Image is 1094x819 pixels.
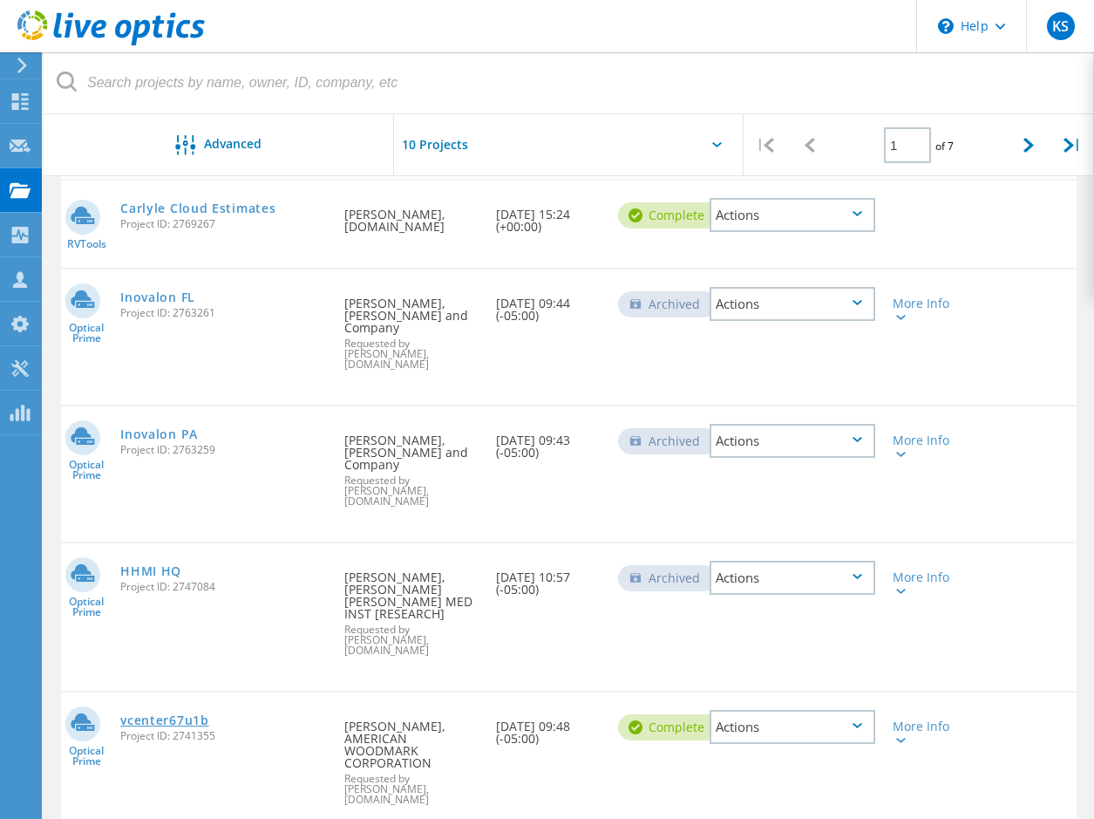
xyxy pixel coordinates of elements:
div: Complete [618,714,722,741]
span: Project ID: 2741355 [120,731,326,741]
div: [PERSON_NAME], [PERSON_NAME] and Company [336,270,488,387]
span: Optical Prime [61,746,112,767]
div: More Info [893,720,956,745]
div: Actions [710,424,875,458]
div: [DATE] 09:44 (-05:00) [487,270,609,339]
a: Inovalon PA [120,428,198,440]
span: Requested by [PERSON_NAME], [DOMAIN_NAME] [344,338,479,370]
span: Optical Prime [61,597,112,618]
div: More Info [893,297,956,322]
div: More Info [893,434,956,459]
span: Project ID: 2763261 [120,308,326,318]
span: Requested by [PERSON_NAME], [DOMAIN_NAME] [344,624,479,656]
div: Actions [710,287,875,321]
a: HHMI HQ [120,565,181,577]
span: Project ID: 2769267 [120,219,326,229]
div: Actions [710,561,875,595]
div: [PERSON_NAME], [DOMAIN_NAME] [336,181,488,250]
span: Requested by [PERSON_NAME], [DOMAIN_NAME] [344,774,479,805]
div: Complete [618,202,722,229]
span: KS [1052,19,1069,33]
span: RVTools [67,239,106,249]
a: Live Optics Dashboard [17,37,205,49]
div: Archived [618,428,717,454]
span: of 7 [935,139,954,154]
div: Actions [710,198,875,232]
div: [PERSON_NAME], [PERSON_NAME] and Company [336,406,488,524]
span: Project ID: 2747084 [120,582,326,592]
div: Archived [618,291,717,317]
div: More Info [893,571,956,596]
a: vcenter67u1b [120,714,208,727]
div: [DATE] 10:57 (-05:00) [487,543,609,613]
div: Archived [618,565,717,591]
div: [PERSON_NAME], [PERSON_NAME] [PERSON_NAME] MED INST [RESEARCH] [336,543,488,673]
span: Requested by [PERSON_NAME], [DOMAIN_NAME] [344,475,479,507]
div: [DATE] 09:43 (-05:00) [487,406,609,476]
div: | [1050,114,1094,176]
span: Project ID: 2763259 [120,445,326,455]
a: Inovalon FL [120,291,195,304]
span: Optical Prime [61,323,112,344]
div: Actions [710,710,875,744]
div: | [744,114,787,176]
span: Advanced [204,138,262,150]
div: [DATE] 09:48 (-05:00) [487,693,609,762]
span: Optical Prime [61,460,112,481]
svg: \n [938,18,954,34]
div: [DATE] 15:24 (+00:00) [487,181,609,250]
a: Carlyle Cloud Estimates [120,202,275,215]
